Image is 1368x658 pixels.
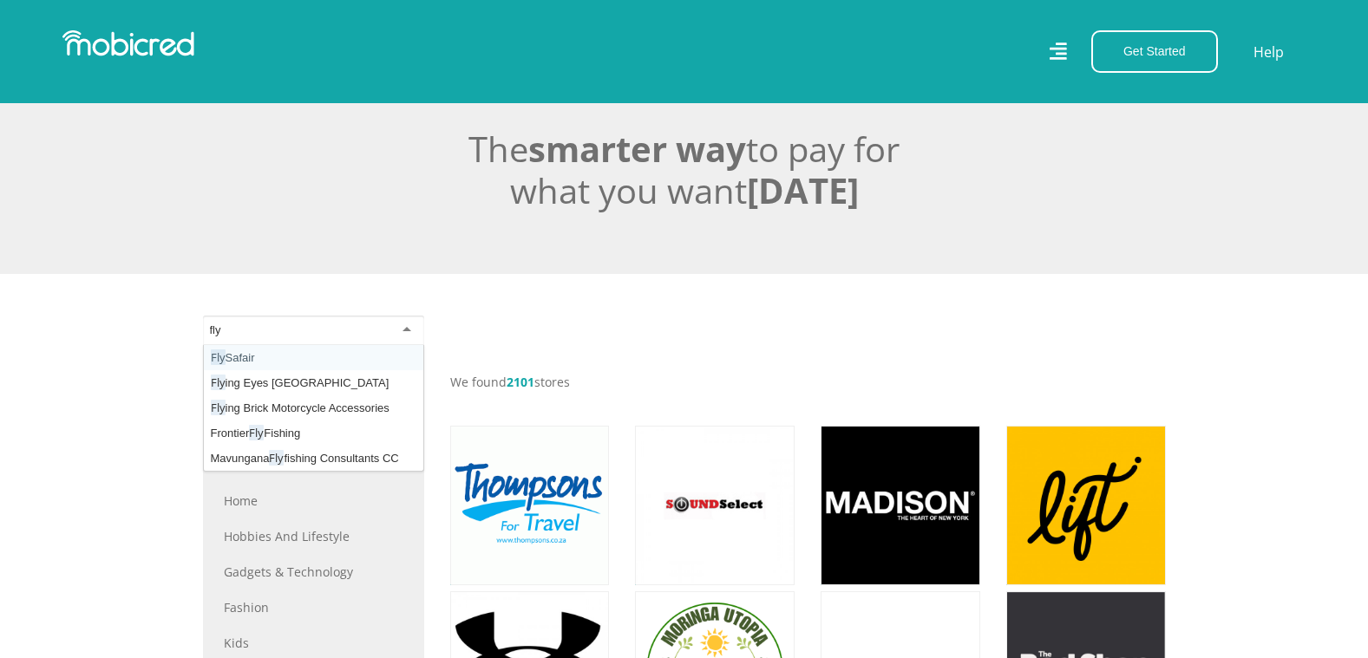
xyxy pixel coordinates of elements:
button: Get Started [1091,30,1218,73]
a: Gadgets & Technology [224,563,403,581]
div: ing Eyes [GEOGRAPHIC_DATA] [204,370,423,395]
div: Mavungana fishing Consultants CC [204,446,423,471]
div: Safair [204,345,423,370]
h2: The to pay for what you want [203,128,1166,212]
div: ing Brick Motorcycle Accessories [204,395,423,420]
p: We found stores [450,373,1166,391]
a: Kids [224,634,403,652]
a: Hobbies and Lifestyle [224,527,403,545]
div: Frontier Fishing [204,420,423,446]
span: Fly [269,450,284,466]
span: Fly [211,349,226,365]
a: Home [224,492,403,510]
img: Mobicred [62,30,194,56]
span: Fly [211,375,226,390]
input: Search for a store... [210,322,226,338]
span: Fly [249,425,264,440]
a: Help [1253,41,1285,63]
span: Fly [211,400,226,415]
span: 2101 [507,374,534,390]
a: Fashion [224,598,403,616]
